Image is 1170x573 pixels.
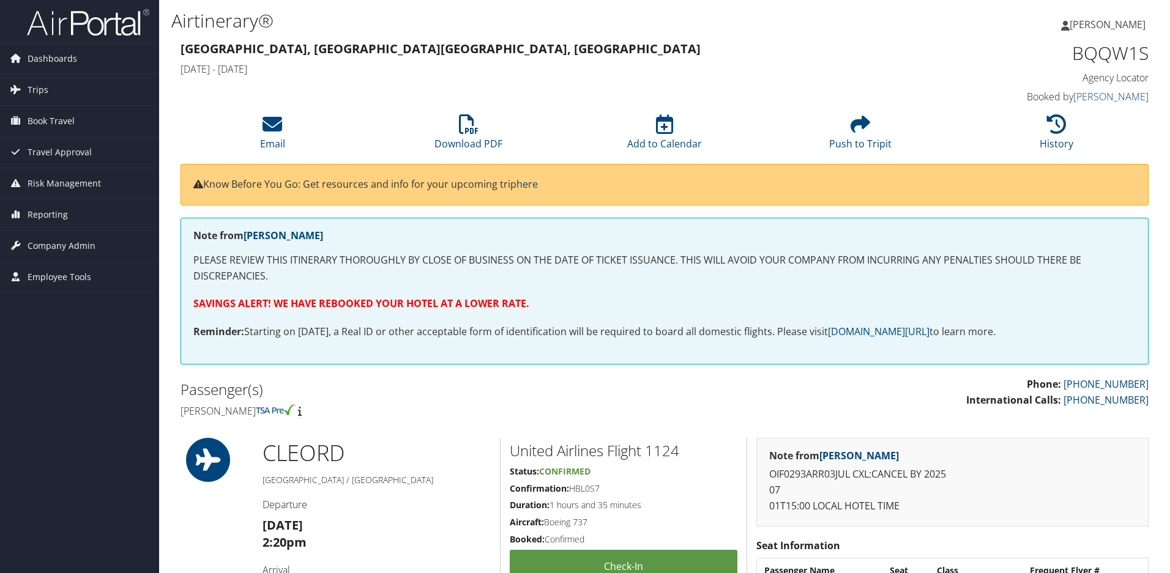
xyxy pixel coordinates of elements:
[516,177,538,191] a: here
[510,440,737,461] h2: United Airlines Flight 1124
[28,231,95,261] span: Company Admin
[263,517,303,533] strong: [DATE]
[28,168,101,199] span: Risk Management
[920,90,1149,103] h4: Booked by
[181,40,701,57] strong: [GEOGRAPHIC_DATA], [GEOGRAPHIC_DATA] [GEOGRAPHIC_DATA], [GEOGRAPHIC_DATA]
[510,499,737,511] h5: 1 hours and 35 minutes
[510,516,544,528] strong: Aircraft:
[819,449,899,462] a: [PERSON_NAME]
[756,539,840,552] strong: Seat Information
[263,474,491,486] h5: [GEOGRAPHIC_DATA] / [GEOGRAPHIC_DATA]
[193,229,323,242] strong: Note from
[181,379,655,400] h2: Passenger(s)
[27,8,149,37] img: airportal-logo.png
[1040,121,1073,150] a: History
[181,62,902,76] h4: [DATE] - [DATE]
[1064,393,1149,407] a: [PHONE_NUMBER]
[920,71,1149,84] h4: Agency Locator
[260,121,285,150] a: Email
[434,121,502,150] a: Download PDF
[193,324,1136,340] p: Starting on [DATE], a Real ID or other acceptable form of identification will be required to boar...
[769,449,899,462] strong: Note from
[539,465,591,477] span: Confirmed
[28,262,91,292] span: Employee Tools
[510,482,569,494] strong: Confirmation:
[263,534,307,550] strong: 2:20pm
[1064,377,1149,391] a: [PHONE_NUMBER]
[920,40,1149,66] h1: BQQW1S
[510,482,737,495] h5: HBL0S7
[193,253,1136,284] p: PLEASE REVIEW THIS ITINERARY THOROUGHLY BY CLOSE OF BUSINESS ON THE DATE OF TICKET ISSUANCE. THIS...
[829,121,892,150] a: Push to Tripit
[171,8,829,34] h1: Airtinerary®
[828,325,930,338] a: [DOMAIN_NAME][URL]
[627,121,702,150] a: Add to Calendar
[256,404,296,415] img: tsa-precheck.png
[769,467,1136,514] p: OIF0293ARR03JUL CXL:CANCEL BY 2025 07 01T15:00 LOCAL HOTEL TIME
[263,438,491,468] h1: CLE ORD
[193,297,529,310] strong: SAVINGS ALERT! WE HAVE REBOOKED YOUR HOTEL AT A LOWER RATE.
[28,137,92,168] span: Travel Approval
[263,498,491,511] h4: Departure
[1073,90,1149,103] a: [PERSON_NAME]
[193,325,244,338] strong: Reminder:
[510,465,539,477] strong: Status:
[28,106,75,136] span: Book Travel
[1061,6,1158,43] a: [PERSON_NAME]
[510,533,737,545] h5: Confirmed
[193,177,1136,193] p: Know Before You Go: Get resources and info for your upcoming trip
[1070,18,1146,31] span: [PERSON_NAME]
[28,43,77,74] span: Dashboards
[181,404,655,418] h4: [PERSON_NAME]
[510,516,737,528] h5: Boeing 737
[1027,377,1061,391] strong: Phone:
[510,533,545,545] strong: Booked:
[966,393,1061,407] strong: International Calls:
[28,199,68,230] span: Reporting
[510,499,550,511] strong: Duration:
[28,75,48,105] span: Trips
[244,229,323,242] a: [PERSON_NAME]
